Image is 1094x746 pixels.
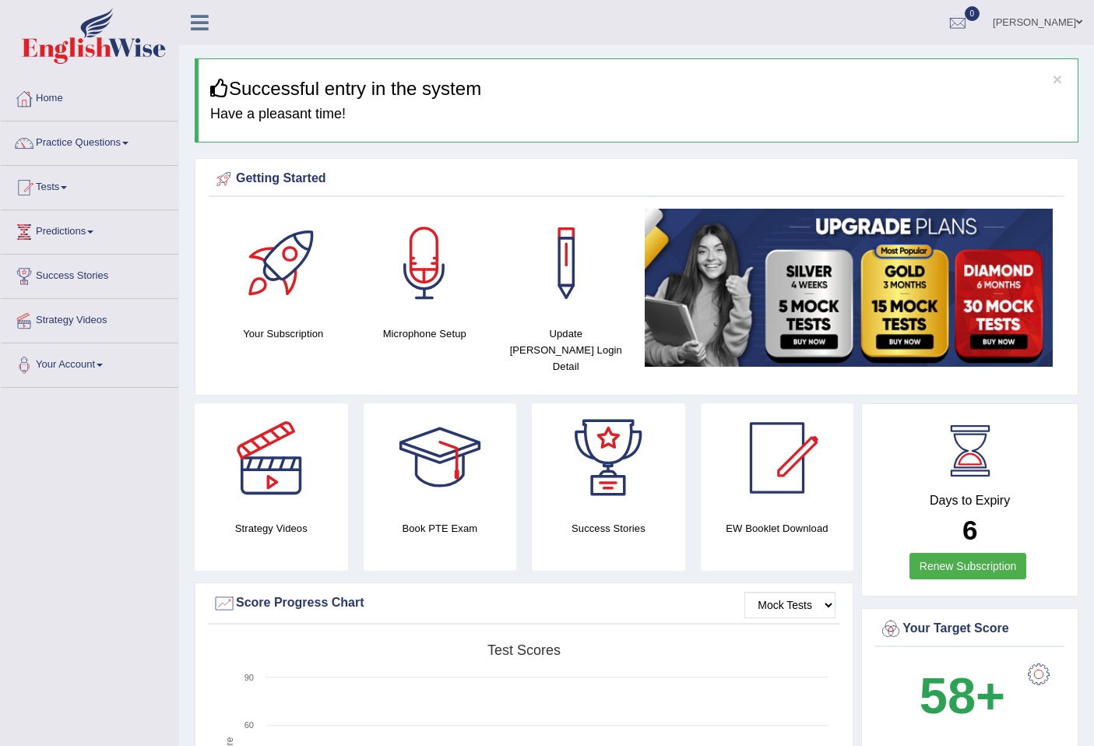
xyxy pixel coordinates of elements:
h3: Successful entry in the system [210,79,1066,99]
div: Your Target Score [879,618,1061,641]
a: Tests [1,166,178,205]
a: Your Account [1,343,178,382]
b: 58+ [920,667,1005,724]
a: Predictions [1,210,178,249]
a: Strategy Videos [1,299,178,338]
h4: Update [PERSON_NAME] Login Detail [503,325,629,375]
h4: Success Stories [532,520,685,537]
h4: EW Booklet Download [701,520,854,537]
a: Practice Questions [1,121,178,160]
text: 60 [244,720,254,730]
button: × [1053,71,1062,87]
tspan: Test scores [487,642,561,658]
a: Renew Subscription [909,553,1027,579]
a: Home [1,77,178,116]
img: small5.jpg [645,209,1054,367]
h4: Microphone Setup [362,325,488,342]
h4: Have a pleasant time! [210,107,1066,122]
h4: Your Subscription [220,325,346,342]
span: 0 [965,6,980,21]
b: 6 [962,515,977,545]
a: Success Stories [1,255,178,294]
h4: Days to Expiry [879,494,1061,508]
text: 90 [244,673,254,682]
div: Getting Started [213,167,1061,191]
h4: Book PTE Exam [364,520,517,537]
h4: Strategy Videos [195,520,348,537]
div: Score Progress Chart [213,592,835,615]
